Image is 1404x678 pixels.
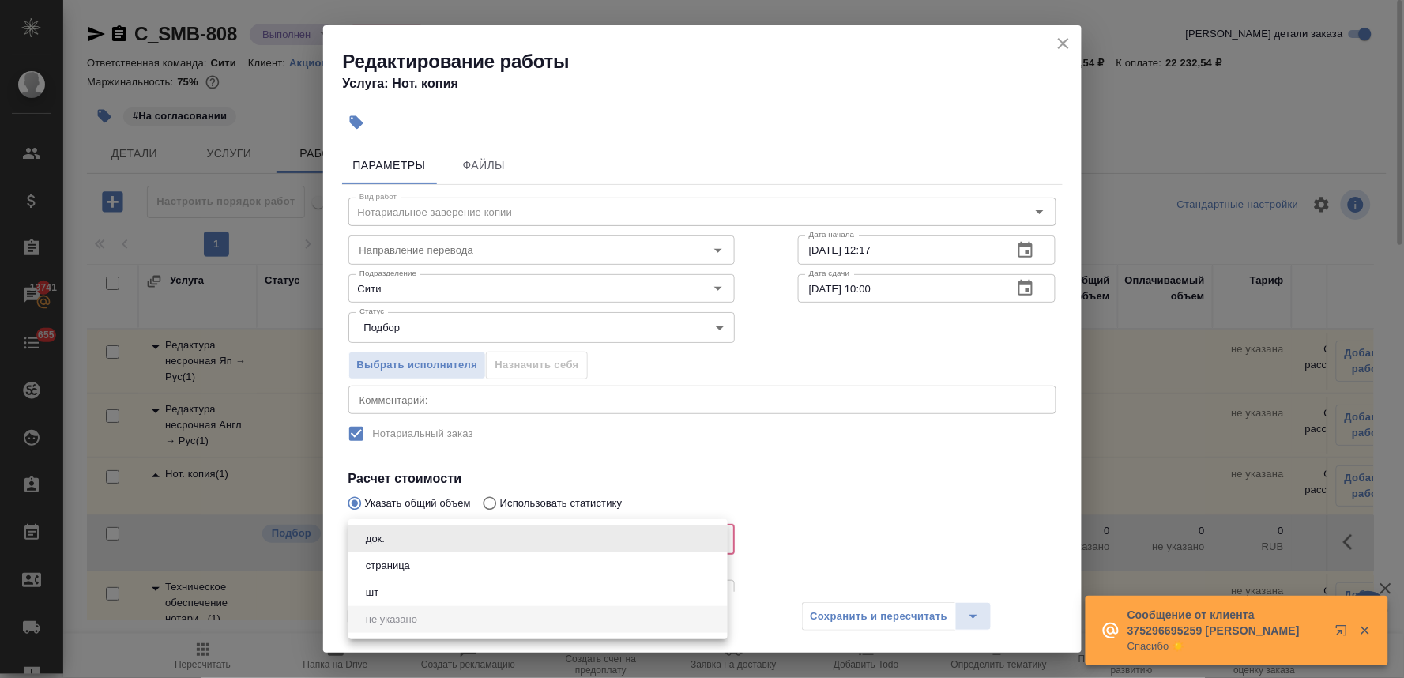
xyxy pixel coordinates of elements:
[361,530,390,548] button: док.
[1349,623,1381,638] button: Закрыть
[1326,615,1364,653] button: Открыть в новой вкладке
[361,584,383,601] button: шт
[361,611,422,628] button: не указано
[1127,607,1325,638] p: Сообщение от клиента 375296695259 [PERSON_NAME]
[1127,638,1325,654] p: Спасибо ☀️
[361,557,415,574] button: страница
